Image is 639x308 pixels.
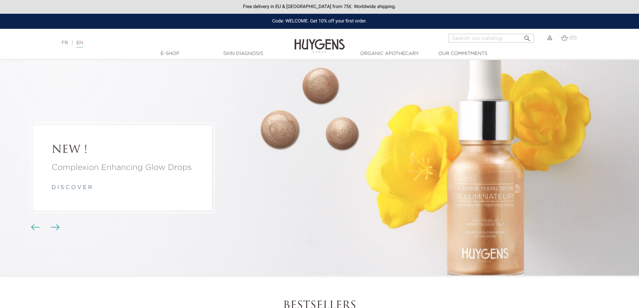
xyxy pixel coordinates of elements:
[62,41,68,45] a: FR
[523,33,531,41] i: 
[137,50,204,57] a: E-Shop
[448,34,534,43] input: Search
[521,32,533,41] button: 
[58,39,261,47] div: |
[295,28,345,54] img: Huygens
[34,223,55,233] div: Carousel buttons
[210,50,277,57] a: Skin Diagnosis
[569,36,577,40] span: (0)
[52,162,193,174] a: Complexion Enhancing Glow Drops
[76,41,83,48] a: EN
[429,50,496,57] a: Our commitments
[356,50,423,57] a: Organic Apothecary
[52,185,92,190] a: d i s c o v e r
[52,144,193,157] a: NEW !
